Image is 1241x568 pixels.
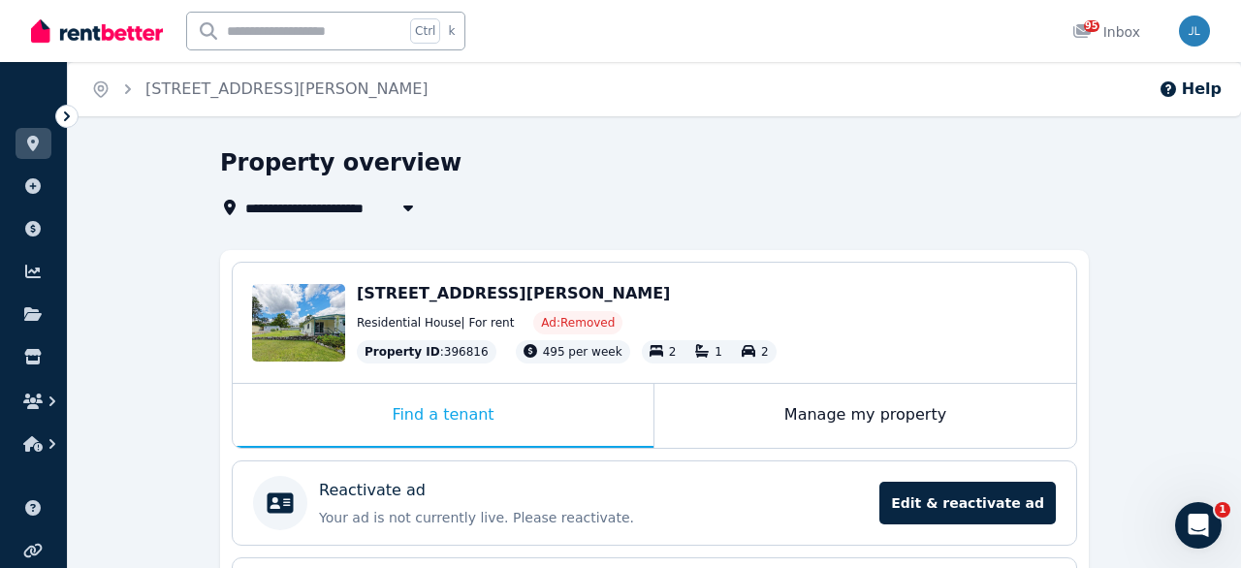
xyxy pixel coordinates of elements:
[1215,502,1230,518] span: 1
[357,340,496,363] div: : 396816
[31,16,163,46] img: RentBetter
[1159,78,1222,101] button: Help
[357,284,670,302] span: [STREET_ADDRESS][PERSON_NAME]
[357,315,514,331] span: Residential House | For rent
[761,345,769,359] span: 2
[715,345,722,359] span: 1
[365,344,440,360] span: Property ID
[1179,16,1210,47] img: Joanne Lau
[220,147,461,178] h1: Property overview
[1084,20,1099,32] span: 95
[541,315,615,331] span: Ad: Removed
[319,479,426,502] p: Reactivate ad
[654,384,1076,448] div: Manage my property
[319,508,868,527] p: Your ad is not currently live. Please reactivate.
[410,18,440,44] span: Ctrl
[233,384,653,448] div: Find a tenant
[669,345,677,359] span: 2
[233,461,1076,545] a: Reactivate adYour ad is not currently live. Please reactivate.Edit & reactivate ad
[543,345,622,359] span: 495 per week
[68,62,452,116] nav: Breadcrumb
[145,79,429,98] a: [STREET_ADDRESS][PERSON_NAME]
[1072,22,1140,42] div: Inbox
[448,23,455,39] span: k
[879,482,1056,524] span: Edit & reactivate ad
[1175,502,1222,549] iframe: Intercom live chat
